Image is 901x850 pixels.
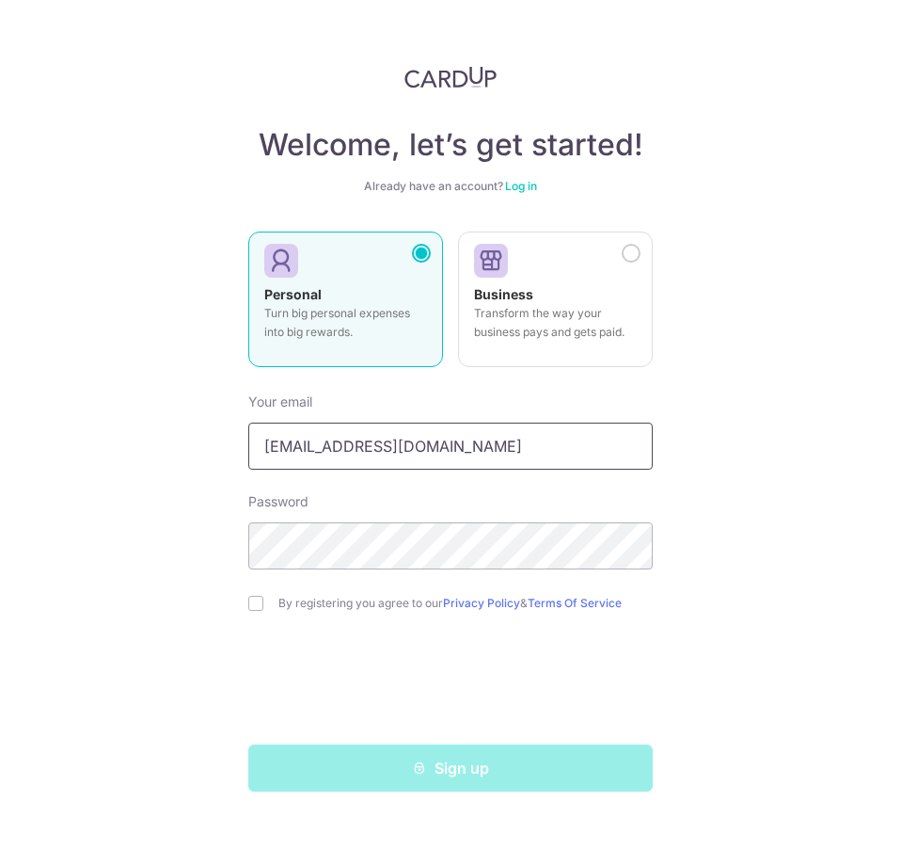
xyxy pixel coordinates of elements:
[505,179,537,193] a: Log in
[404,66,497,88] img: CardUp Logo
[474,286,533,302] strong: Business
[248,232,443,378] a: Personal Turn big personal expenses into big rewards.
[264,286,322,302] strong: Personal
[248,126,653,164] h4: Welcome, let’s get started!
[248,423,653,470] input: Enter your Email
[264,304,427,342] p: Turn big personal expenses into big rewards.
[248,393,312,411] label: Your email
[248,179,653,194] div: Already have an account?
[458,232,653,378] a: Business Transform the way your business pays and gets paid.
[278,596,653,611] label: By registering you agree to our &
[308,649,593,722] iframe: reCAPTCHA
[528,596,622,610] a: Terms Of Service
[443,596,520,610] a: Privacy Policy
[474,304,637,342] p: Transform the way your business pays and gets paid.
[248,492,308,511] label: Password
